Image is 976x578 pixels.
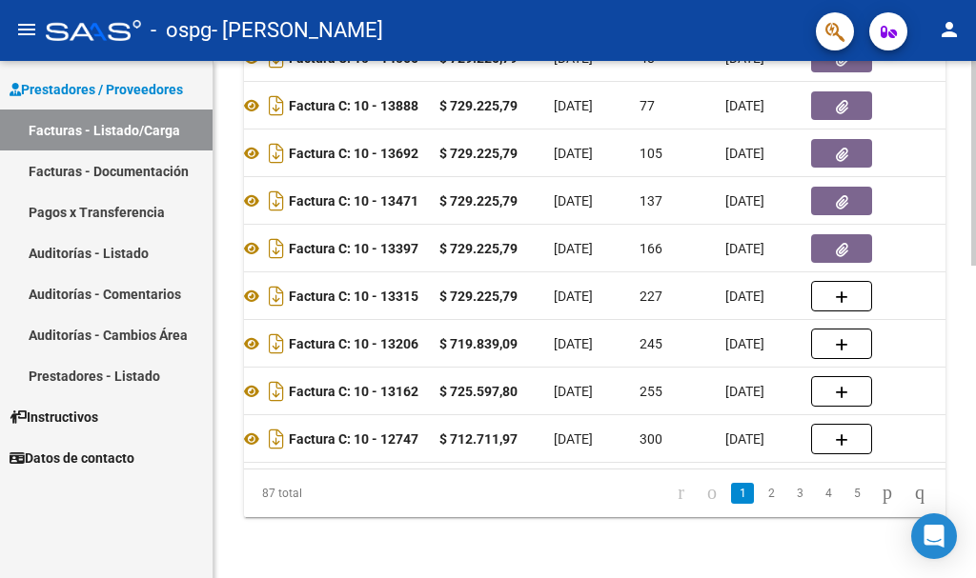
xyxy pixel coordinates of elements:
[640,384,662,399] span: 255
[264,233,289,264] i: Descargar documento
[843,477,871,509] li: page 5
[788,483,811,504] a: 3
[554,193,593,209] span: [DATE]
[757,477,785,509] li: page 2
[554,336,593,351] span: [DATE]
[731,483,754,504] a: 1
[725,336,764,351] span: [DATE]
[151,10,212,51] span: - ospg
[785,477,814,509] li: page 3
[264,90,289,121] i: Descargar documento
[911,513,957,559] div: Open Intercom Messenger
[439,384,518,399] strong: $ 725.597,80
[264,376,289,407] i: Descargar documento
[10,448,134,468] span: Datos de contacto
[289,431,418,447] strong: Factura C: 10 - 12747
[289,241,418,256] strong: Factura C: 10 - 13397
[725,289,764,304] span: [DATE]
[289,98,418,113] strong: Factura C: 10 - 13888
[640,336,662,351] span: 245
[814,477,843,509] li: page 4
[10,79,183,100] span: Prestadores / Proveedores
[289,289,418,304] strong: Factura C: 10 - 13315
[289,193,418,209] strong: Factura C: 10 - 13471
[938,18,961,41] mat-icon: person
[264,138,289,169] i: Descargar documento
[640,431,662,447] span: 300
[439,241,518,256] strong: $ 729.225,79
[264,424,289,454] i: Descargar documento
[10,407,98,428] span: Instructivos
[554,289,593,304] span: [DATE]
[725,98,764,113] span: [DATE]
[554,146,593,161] span: [DATE]
[554,98,593,113] span: [DATE]
[289,146,418,161] strong: Factura C: 10 - 13692
[439,193,518,209] strong: $ 729.225,79
[554,241,593,256] span: [DATE]
[640,193,662,209] span: 137
[725,384,764,399] span: [DATE]
[264,281,289,311] i: Descargar documento
[699,483,725,504] a: go to previous page
[728,477,757,509] li: page 1
[264,186,289,216] i: Descargar documento
[554,431,593,447] span: [DATE]
[845,483,868,504] a: 5
[289,384,418,399] strong: Factura C: 10 - 13162
[640,146,662,161] span: 105
[244,469,381,517] div: 87 total
[554,384,593,399] span: [DATE]
[15,18,38,41] mat-icon: menu
[289,50,418,66] strong: Factura C: 10 - 14065
[817,483,840,504] a: 4
[640,289,662,304] span: 227
[669,483,693,504] a: go to first page
[264,329,289,359] i: Descargar documento
[725,193,764,209] span: [DATE]
[439,336,518,351] strong: $ 719.839,09
[439,98,518,113] strong: $ 729.225,79
[212,10,383,51] span: - [PERSON_NAME]
[760,483,783,504] a: 2
[725,431,764,447] span: [DATE]
[874,483,901,504] a: go to next page
[439,431,518,447] strong: $ 712.711,97
[439,146,518,161] strong: $ 729.225,79
[906,483,933,504] a: go to last page
[640,241,662,256] span: 166
[289,336,418,351] strong: Factura C: 10 - 13206
[725,146,764,161] span: [DATE]
[725,241,764,256] span: [DATE]
[640,98,655,113] span: 77
[439,289,518,304] strong: $ 729.225,79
